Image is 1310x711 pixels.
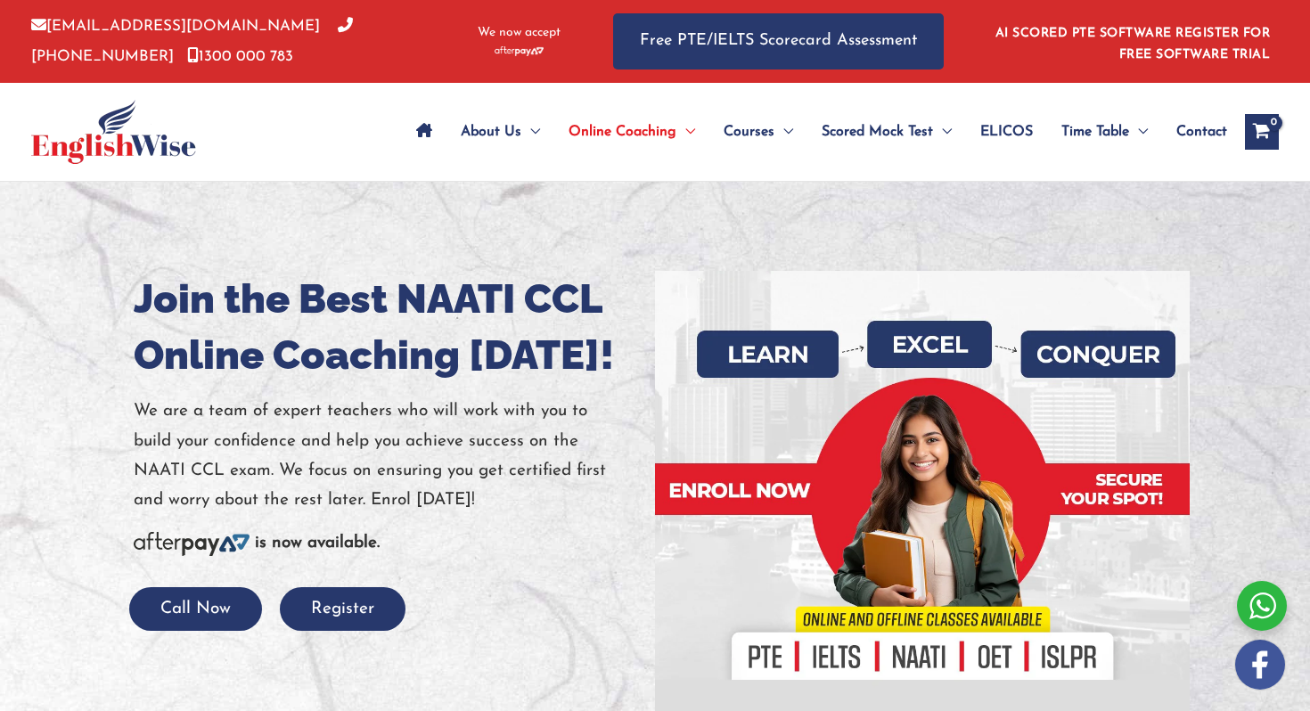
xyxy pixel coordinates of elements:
[402,101,1227,163] nav: Site Navigation: Main Menu
[134,532,250,556] img: Afterpay-Logo
[822,101,933,163] span: Scored Mock Test
[676,101,695,163] span: Menu Toggle
[255,535,380,552] b: is now available.
[495,46,544,56] img: Afterpay-Logo
[1047,101,1162,163] a: Time TableMenu Toggle
[569,101,676,163] span: Online Coaching
[280,587,405,631] button: Register
[129,601,262,617] a: Call Now
[554,101,709,163] a: Online CoachingMenu Toggle
[995,27,1271,61] a: AI SCORED PTE SOFTWARE REGISTER FOR FREE SOFTWARE TRIAL
[980,101,1033,163] span: ELICOS
[1245,114,1279,150] a: View Shopping Cart, empty
[134,271,642,383] h1: Join the Best NAATI CCL Online Coaching [DATE]!
[709,101,807,163] a: CoursesMenu Toggle
[521,101,540,163] span: Menu Toggle
[774,101,793,163] span: Menu Toggle
[31,100,196,164] img: cropped-ew-logo
[461,101,521,163] span: About Us
[613,13,944,69] a: Free PTE/IELTS Scorecard Assessment
[966,101,1047,163] a: ELICOS
[134,396,642,515] p: We are a team of expert teachers who will work with you to build your confidence and help you ach...
[1061,101,1129,163] span: Time Table
[807,101,966,163] a: Scored Mock TestMenu Toggle
[31,19,320,34] a: [EMAIL_ADDRESS][DOMAIN_NAME]
[187,49,293,64] a: 1300 000 783
[280,601,405,617] a: Register
[1235,640,1285,690] img: white-facebook.png
[478,24,561,42] span: We now accept
[933,101,952,163] span: Menu Toggle
[129,587,262,631] button: Call Now
[1162,101,1227,163] a: Contact
[446,101,554,163] a: About UsMenu Toggle
[31,19,353,63] a: [PHONE_NUMBER]
[985,12,1279,70] aside: Header Widget 1
[1176,101,1227,163] span: Contact
[724,101,774,163] span: Courses
[1129,101,1148,163] span: Menu Toggle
